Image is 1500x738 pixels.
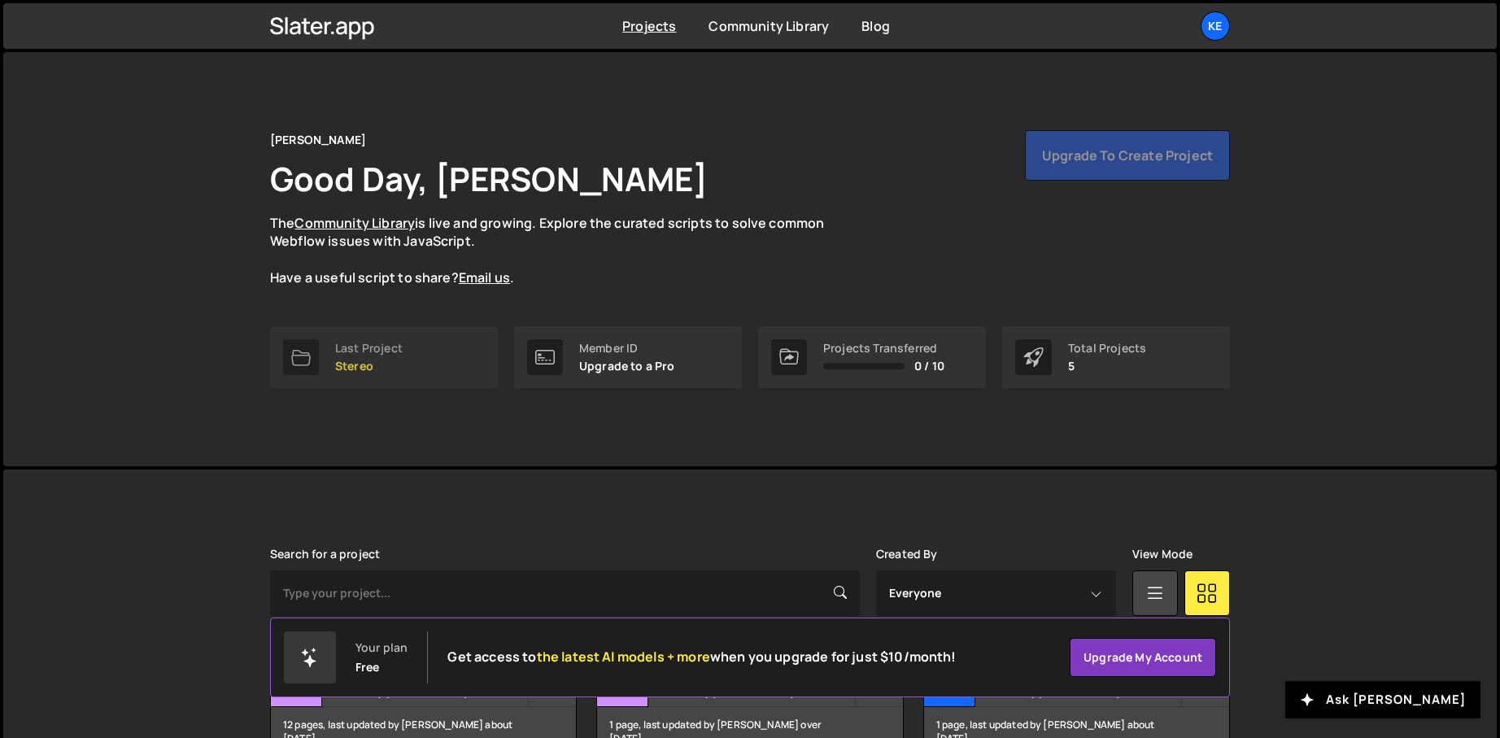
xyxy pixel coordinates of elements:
[876,548,938,561] label: Created By
[1132,548,1193,561] label: View Mode
[335,360,403,373] p: Stereo
[355,661,380,674] div: Free
[270,570,860,616] input: Type your project...
[331,685,527,699] small: Created by [PERSON_NAME]
[579,342,675,355] div: Member ID
[861,17,890,35] a: Blog
[294,214,415,232] a: Community Library
[823,342,944,355] div: Projects Transferred
[335,342,403,355] div: Last Project
[1068,342,1146,355] div: Total Projects
[270,548,380,561] label: Search for a project
[537,648,710,666] span: the latest AI models + more
[914,360,944,373] span: 0 / 10
[270,156,708,201] h1: Good Day, [PERSON_NAME]
[459,269,510,286] a: Email us
[984,685,1180,699] small: Created by [PERSON_NAME]
[270,214,856,287] p: The is live and growing. Explore the curated scripts to solve common Webflow issues with JavaScri...
[270,130,366,150] div: [PERSON_NAME]
[447,649,956,665] h2: Get access to when you upgrade for just $10/month!
[709,17,829,35] a: Community Library
[1068,360,1146,373] p: 5
[1285,681,1480,718] button: Ask [PERSON_NAME]
[355,641,408,654] div: Your plan
[622,17,676,35] a: Projects
[657,685,853,699] small: Created by [PERSON_NAME]
[579,360,675,373] p: Upgrade to a Pro
[1070,638,1216,677] a: Upgrade my account
[1201,11,1230,41] a: Ke
[270,326,498,388] a: Last Project Stereo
